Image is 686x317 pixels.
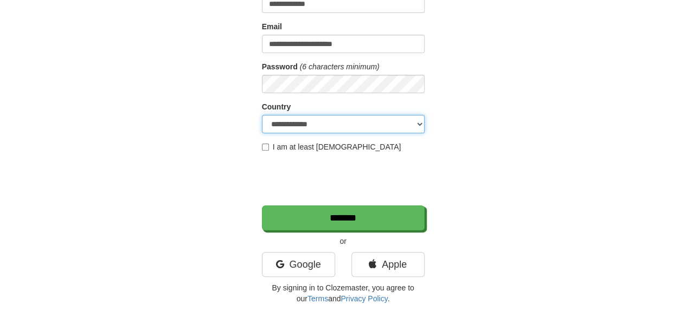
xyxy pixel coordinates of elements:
input: I am at least [DEMOGRAPHIC_DATA] [262,144,269,151]
label: Email [262,21,282,32]
p: By signing in to Clozemaster, you agree to our and . [262,282,425,304]
label: Password [262,61,298,72]
p: or [262,236,425,247]
em: (6 characters minimum) [300,62,380,71]
label: I am at least [DEMOGRAPHIC_DATA] [262,141,401,152]
a: Apple [351,252,425,277]
a: Google [262,252,335,277]
a: Privacy Policy [341,294,387,303]
a: Terms [307,294,328,303]
iframe: reCAPTCHA [262,158,427,200]
label: Country [262,101,291,112]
